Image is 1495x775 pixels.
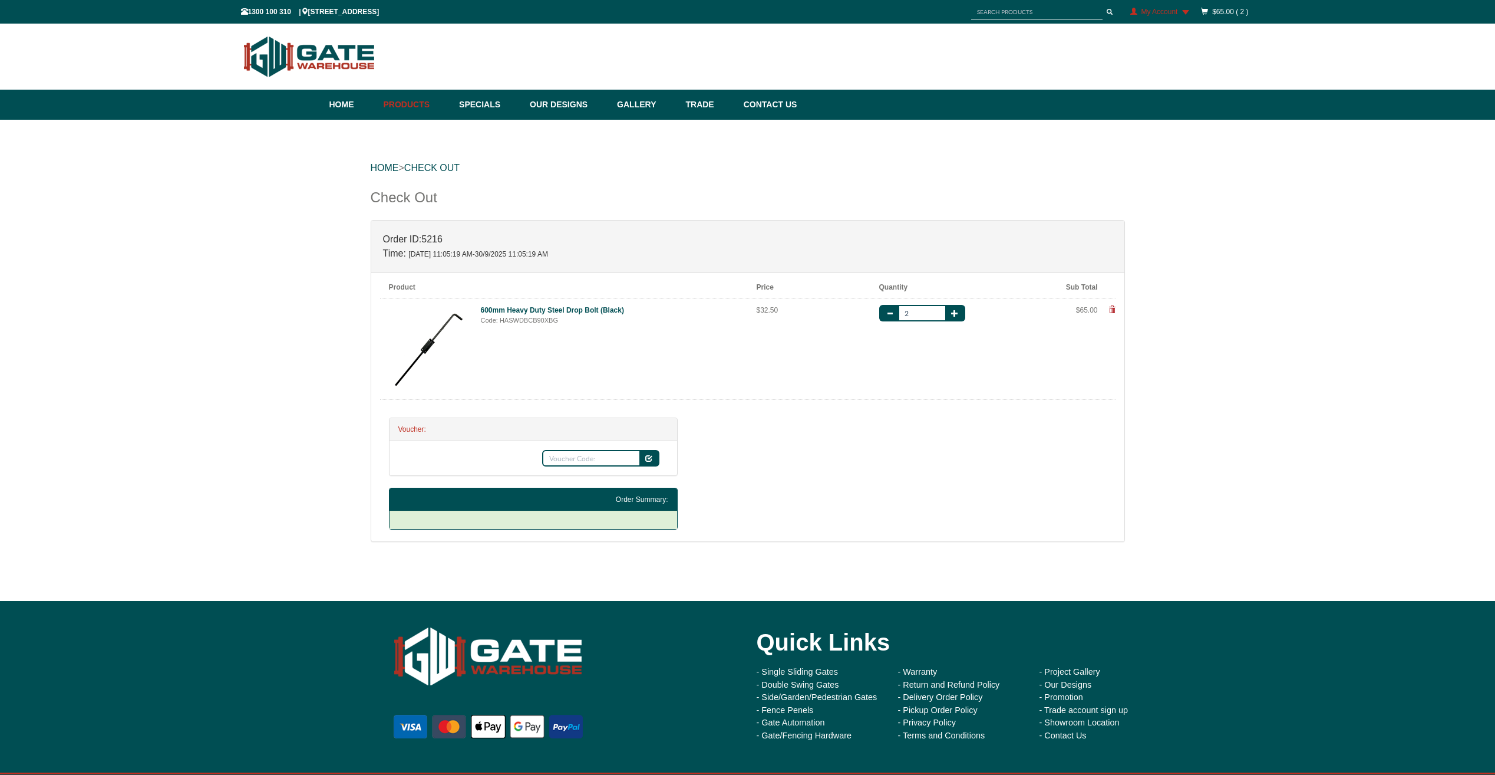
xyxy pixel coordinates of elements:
[1039,680,1092,689] a: - Our Designs
[453,90,524,120] a: Specials
[391,712,585,741] img: payment options
[757,731,852,740] a: - Gate/Fencing Hardware
[971,5,1103,19] input: SEARCH PRODUCTS
[1039,718,1120,727] a: - Showroom Location
[898,731,985,740] a: - Terms and Conditions
[241,8,379,16] span: 1300 100 310 | [STREET_ADDRESS]
[371,163,399,173] a: HOME
[378,90,454,120] a: Products
[1039,667,1100,677] a: - Project Gallery
[241,29,378,84] img: Gate Warehouse
[383,234,422,244] strong: Order ID:
[481,306,624,314] a: 600mm Heavy Duty Steel Drop Bolt (Black)
[389,283,415,291] b: Product
[757,667,838,677] a: - Single Sliding Gates
[898,705,978,715] a: - Pickup Order Policy
[757,718,825,727] a: - Gate Automation
[404,163,460,173] a: Check Out
[757,619,1163,666] div: Quick Links
[329,90,378,120] a: Home
[898,718,956,727] a: - Privacy Policy
[1066,283,1098,291] b: Sub Total
[481,316,739,326] div: Code: HASWDBCB90XBG
[898,667,938,677] a: - Warranty
[524,90,611,120] a: Our Designs
[679,90,737,120] a: Trade
[408,250,548,258] span: [DATE] 11:05:19 AM-30/9/2025 11:05:19 AM
[371,221,1124,273] div: 5216
[616,495,668,504] strong: Order Summary:
[371,187,1125,220] div: Check Out
[1039,692,1083,702] a: - Promotion
[1141,8,1177,16] span: My Account
[542,450,641,467] input: Voucher Code:
[757,692,877,702] a: - Side/Garden/Pedestrian Gates
[1039,705,1128,715] a: - Trade account sign up
[383,248,406,258] strong: Time:
[898,680,1000,689] a: - Return and Refund Policy
[898,692,983,702] a: - Delivery Order Policy
[398,425,426,434] strong: Voucher:
[757,305,862,316] div: $32.50
[382,305,470,393] img: 600mm-drop-bolt-black-2023112415498-zad_thumb_small.jpg
[757,283,774,291] b: Price
[391,619,585,695] img: Gate Warehouse
[1039,731,1087,740] a: - Contact Us
[757,680,839,689] a: - Double Swing Gates
[1002,305,1098,316] div: $65.00
[879,283,908,291] b: Quantity
[1212,8,1248,16] a: $65.00 ( 2 )
[738,90,797,120] a: Contact Us
[757,705,814,715] a: - Fence Penels
[611,90,679,120] a: Gallery
[371,149,1125,187] div: >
